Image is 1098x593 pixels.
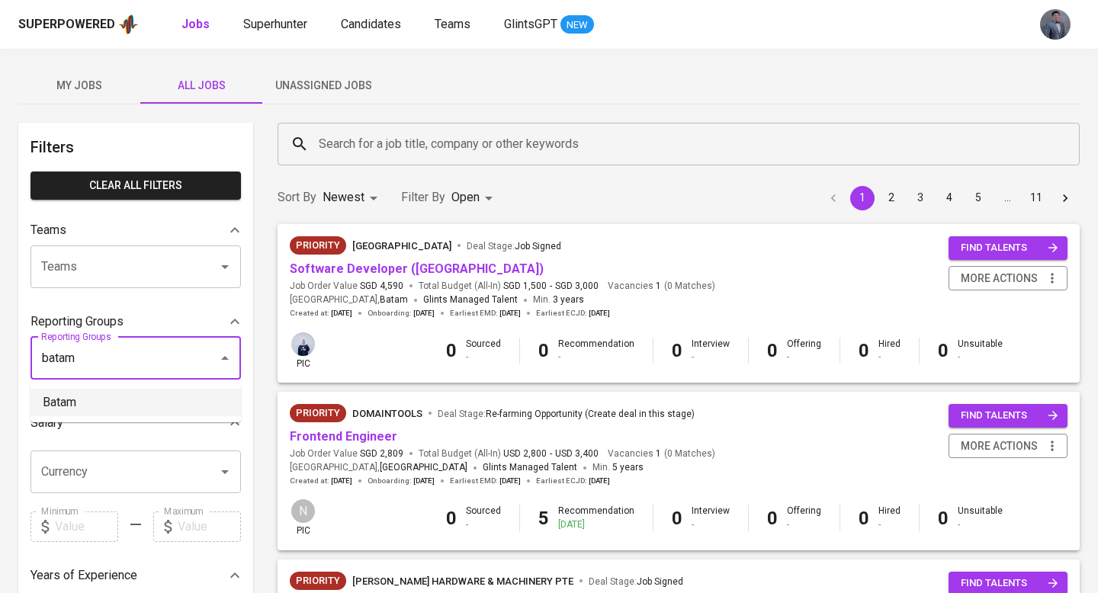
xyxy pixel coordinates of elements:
[499,476,521,486] span: [DATE]
[503,280,547,293] span: SGD 1,500
[181,15,213,34] a: Jobs
[290,404,346,422] div: New Job received from Demand Team
[961,269,1038,288] span: more actions
[290,261,544,276] a: Software Developer ([GEOGRAPHIC_DATA])
[1040,9,1071,40] img: jhon@glints.com
[446,508,457,529] b: 0
[290,460,467,476] span: [GEOGRAPHIC_DATA] ,
[291,332,315,356] img: annisa@glints.com
[331,308,352,319] span: [DATE]
[692,518,730,531] div: -
[949,434,1067,459] button: more actions
[767,340,778,361] b: 0
[503,447,547,460] span: USD 2,800
[290,280,403,293] span: Job Order Value
[419,280,599,293] span: Total Budget (All-In)
[878,338,901,364] div: Hired
[553,294,584,305] span: 3 years
[118,13,139,36] img: app logo
[380,460,467,476] span: [GEOGRAPHIC_DATA]
[558,518,634,531] div: [DATE]
[419,447,599,460] span: Total Budget (All-In)
[352,240,451,252] span: [GEOGRAPHIC_DATA]
[368,476,435,486] span: Onboarding :
[450,308,521,319] span: Earliest EMD :
[43,176,229,195] span: Clear All filters
[290,308,352,319] span: Created at :
[608,447,715,460] span: Vacancies ( 0 Matches )
[958,505,1003,530] div: Unsuitable
[672,340,682,361] b: 0
[446,340,457,361] b: 0
[550,280,552,293] span: -
[653,447,661,460] span: 1
[608,280,715,293] span: Vacancies ( 0 Matches )
[612,462,644,473] span: 5 years
[181,17,210,31] b: Jobs
[341,17,401,31] span: Candidates
[323,184,383,212] div: Newest
[451,184,498,212] div: Open
[1053,186,1077,210] button: Go to next page
[30,215,241,245] div: Teams
[290,236,346,255] div: New Job received from Demand Team
[787,338,821,364] div: Offering
[290,573,346,588] span: Priority
[592,462,644,473] span: Min.
[290,447,403,460] span: Job Order Value
[536,308,610,319] span: Earliest ECJD :
[30,221,66,239] p: Teams
[859,340,869,361] b: 0
[18,13,139,36] a: Superpoweredapp logo
[538,340,549,361] b: 0
[878,505,901,530] div: Hired
[55,511,118,542] input: Value
[879,186,904,210] button: Go to page 2
[323,188,364,207] p: Newest
[995,190,1019,205] div: …
[214,256,236,277] button: Open
[466,351,501,364] div: -
[589,576,683,587] span: Deal Stage :
[380,293,408,308] span: Batam
[290,476,352,486] span: Created at :
[504,17,557,31] span: GlintsGPT
[787,351,821,364] div: -
[961,239,1058,257] span: find talents
[278,188,316,207] p: Sort By
[958,518,1003,531] div: -
[413,308,435,319] span: [DATE]
[271,76,375,95] span: Unassigned Jobs
[558,351,634,364] div: -
[27,76,131,95] span: My Jobs
[30,135,241,159] h6: Filters
[555,447,599,460] span: USD 3,400
[692,338,730,364] div: Interview
[550,447,552,460] span: -
[149,76,253,95] span: All Jobs
[560,18,594,33] span: NEW
[435,17,470,31] span: Teams
[672,508,682,529] b: 0
[30,566,137,585] p: Years of Experience
[290,405,346,421] span: Priority
[589,308,610,319] span: [DATE]
[18,16,115,34] div: Superpowered
[558,338,634,364] div: Recommendation
[850,186,875,210] button: page 1
[214,461,236,482] button: Open
[536,476,610,486] span: Earliest ECJD :
[949,266,1067,291] button: more actions
[360,280,403,293] span: SGD 4,590
[401,188,445,207] p: Filter By
[341,15,404,34] a: Candidates
[243,15,310,34] a: Superhunter
[438,409,695,419] span: Deal Stage :
[30,389,241,416] li: Batam
[961,407,1058,425] span: find talents
[1024,186,1048,210] button: Go to page 11
[30,306,241,337] div: Reporting Groups
[290,331,316,370] div: pic
[483,462,577,473] span: Glints Managed Talent
[533,294,584,305] span: Min.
